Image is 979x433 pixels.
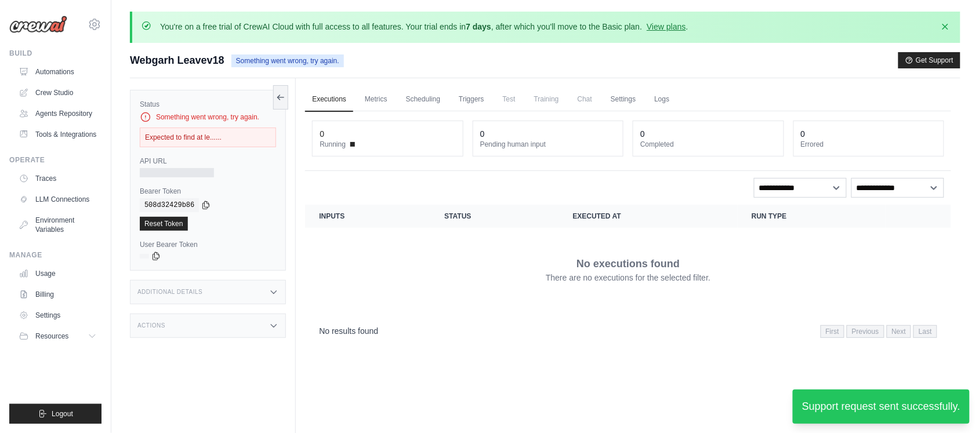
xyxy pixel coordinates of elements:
[9,16,67,33] img: Logo
[231,54,344,67] span: Something went wrong, try again.
[604,88,643,112] a: Settings
[305,316,951,345] nav: Pagination
[320,128,324,140] div: 0
[14,190,101,209] a: LLM Connections
[452,88,491,112] a: Triggers
[576,256,680,272] p: No executions found
[140,240,276,249] label: User Bearer Token
[35,332,68,341] span: Resources
[358,88,394,112] a: Metrics
[559,205,738,228] th: Executed at
[140,217,188,231] a: Reset Token
[640,140,776,149] dt: Completed
[140,111,276,123] div: Something went wrong, try again.
[898,52,960,68] button: Get Support
[14,63,101,81] a: Automations
[305,205,951,345] section: Crew executions table
[14,306,101,325] a: Settings
[14,285,101,304] a: Billing
[140,100,276,109] label: Status
[140,198,199,212] code: 508d32429b86
[305,88,353,112] a: Executions
[801,128,806,140] div: 0
[14,169,101,188] a: Traces
[647,22,686,31] a: View plans
[319,325,378,337] p: No results found
[52,409,73,419] span: Logout
[399,88,447,112] a: Scheduling
[14,104,101,123] a: Agents Repository
[793,390,970,424] div: Support request sent successfully.
[160,21,688,32] p: You're on a free trial of CrewAI Cloud with full access to all features. Your trial ends in , aft...
[480,128,485,140] div: 0
[320,140,346,149] span: Running
[821,325,937,338] nav: Pagination
[430,205,559,228] th: Status
[140,157,276,166] label: API URL
[140,128,276,147] div: Expected to find at le......
[140,187,276,196] label: Bearer Token
[496,88,523,111] span: Test
[14,327,101,345] button: Resources
[546,272,710,283] p: There are no executions for the selected filter.
[9,155,101,165] div: Operate
[571,88,599,111] span: Chat is not available until the deployment is complete
[480,140,616,149] dt: Pending human input
[847,325,884,338] span: Previous
[821,325,844,338] span: First
[14,264,101,283] a: Usage
[913,325,937,338] span: Last
[9,250,101,260] div: Manage
[14,125,101,144] a: Tools & Integrations
[527,88,566,111] span: Training is not available until the deployment is complete
[738,205,886,228] th: Run Type
[640,128,645,140] div: 0
[305,205,430,228] th: Inputs
[137,289,202,296] h3: Additional Details
[466,22,491,31] strong: 7 days
[887,325,912,338] span: Next
[14,211,101,239] a: Environment Variables
[647,88,676,112] a: Logs
[137,322,165,329] h3: Actions
[801,140,937,149] dt: Errored
[9,49,101,58] div: Build
[130,52,224,68] span: Webgarh Leavev18
[14,83,101,102] a: Crew Studio
[9,404,101,424] button: Logout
